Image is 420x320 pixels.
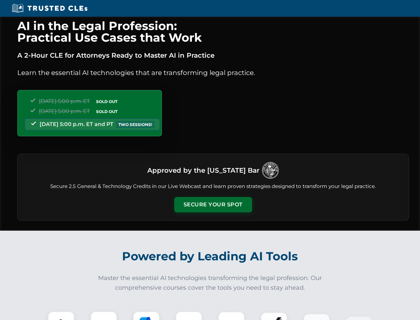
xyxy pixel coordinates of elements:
span: SOLD OUT [94,108,120,115]
h1: AI in the Legal Profession: Practical Use Cases that Work [17,20,409,43]
p: Secure 2.5 General & Technology Credits in our Live Webcast and learn proven strategies designed ... [26,183,401,190]
span: SOLD OUT [94,98,120,105]
h3: Approved by the [US_STATE] Bar [147,164,259,176]
p: Master the essential AI technologies transforming the legal profession. Our comprehensive courses... [94,273,327,293]
img: Logo [262,162,279,179]
span: [DATE] 5:00 p.m. ET [39,98,90,104]
img: Trusted CLEs [10,3,89,13]
p: A 2-Hour CLE for Attorneys Ready to Master AI in Practice [17,50,409,61]
p: Learn the essential AI technologies that are transforming legal practice. [17,67,409,78]
button: Secure Your Spot [174,197,252,212]
span: [DATE] 5:00 p.m. ET [39,108,90,114]
h2: Powered by Leading AI Tools [26,245,394,268]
